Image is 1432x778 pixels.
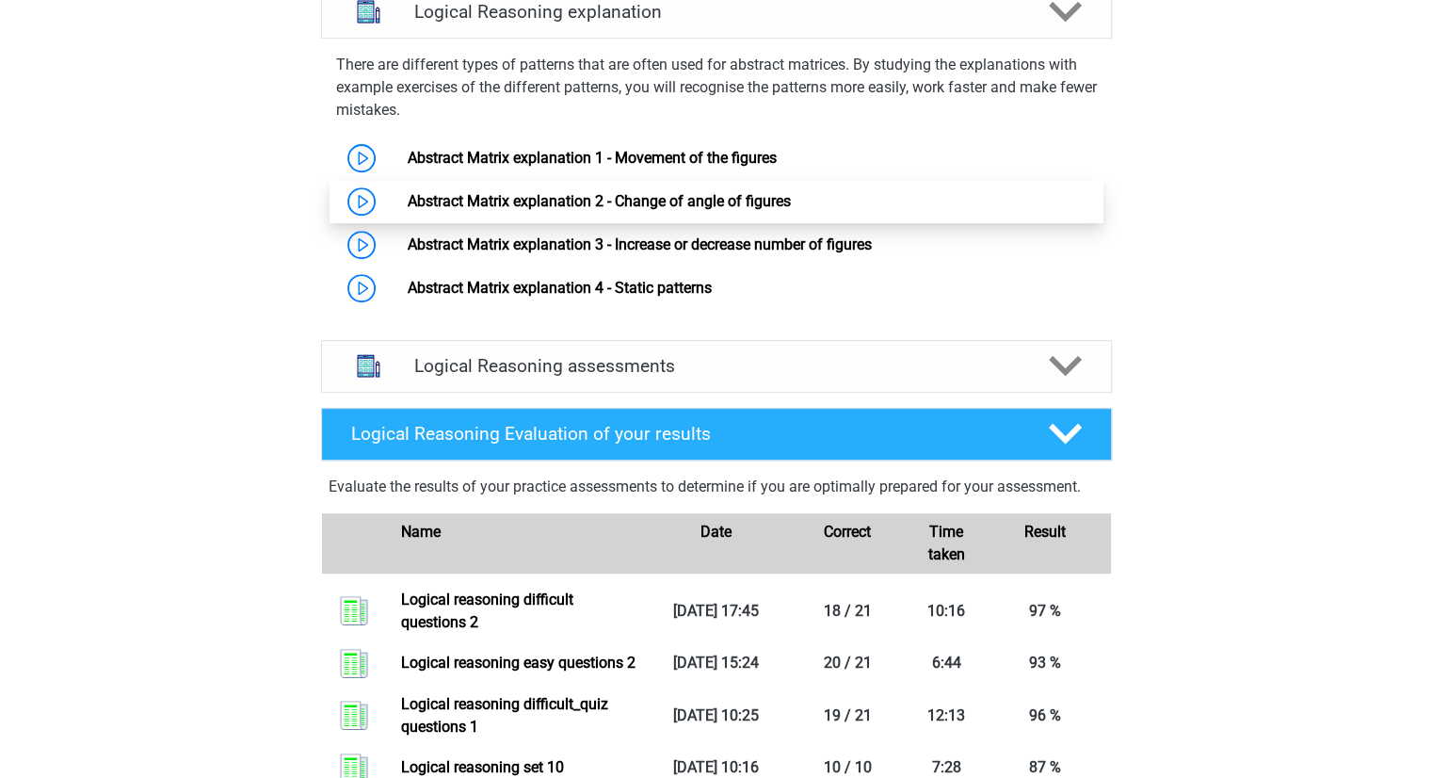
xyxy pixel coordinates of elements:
[979,521,1111,566] div: Result
[314,408,1119,461] a: Logical Reasoning Evaluation of your results
[408,192,791,210] a: Abstract Matrix explanation 2 - Change of angle of figures
[408,235,872,253] a: Abstract Matrix explanation 3 - Increase or decrease number of figures
[401,695,608,736] a: Logical reasoning difficult_quiz questions 1
[314,340,1119,393] a: assessments Logical Reasoning assessments
[414,1,1019,23] h4: Logical Reasoning explanation
[781,521,913,566] div: Correct
[401,591,573,631] a: Logical reasoning difficult questions 2
[414,355,1019,377] h4: Logical Reasoning assessments
[651,521,782,566] div: Date
[408,149,777,167] a: Abstract Matrix explanation 1 - Movement of the figures
[401,654,636,672] a: Logical reasoning easy questions 2
[913,521,979,566] div: Time taken
[408,279,712,297] a: Abstract Matrix explanation 4 - Static patterns
[401,758,564,776] a: Logical reasoning set 10
[351,423,1019,445] h4: Logical Reasoning Evaluation of your results
[336,54,1097,122] p: There are different types of patterns that are often used for abstract matrices. By studying the ...
[345,342,393,390] img: logical reasoning assessments
[387,521,650,566] div: Name
[329,476,1104,498] p: Evaluate the results of your practice assessments to determine if you are optimally prepared for ...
